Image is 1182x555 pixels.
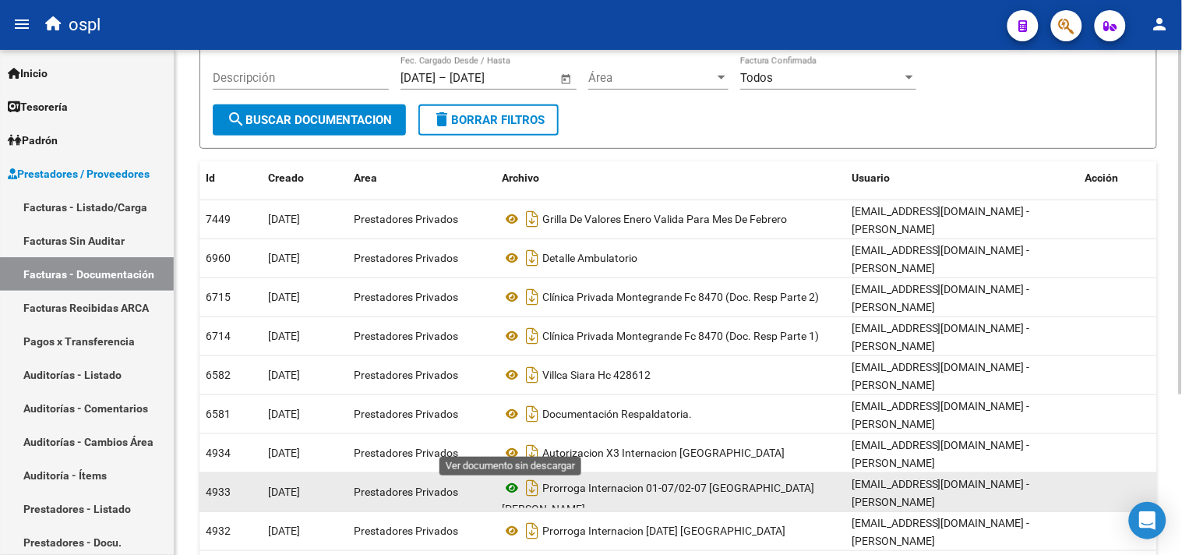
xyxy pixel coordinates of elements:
i: Descargar documento [522,518,542,543]
span: [DATE] [268,447,300,459]
span: Prestadores Privados [354,330,458,342]
i: Descargar documento [522,246,542,270]
span: Prestadores / Proveedores [8,165,150,182]
i: Descargar documento [522,323,542,348]
i: Descargar documento [522,440,542,465]
span: Padrón [8,132,58,149]
span: 7449 [206,213,231,225]
span: Prestadores Privados [354,447,458,459]
span: [DATE] [268,486,300,498]
input: Fecha fin [450,71,525,85]
datatable-header-cell: Area [348,161,496,195]
span: Inicio [8,65,48,82]
span: [EMAIL_ADDRESS][DOMAIN_NAME] - [PERSON_NAME] [852,439,1030,469]
span: – [439,71,446,85]
span: Prestadores Privados [354,486,458,498]
span: [EMAIL_ADDRESS][DOMAIN_NAME] - [PERSON_NAME] [852,400,1030,430]
span: [DATE] [268,525,300,537]
span: 6960 [206,252,231,264]
i: Descargar documento [522,362,542,387]
button: Buscar Documentacion [213,104,406,136]
datatable-header-cell: Usuario [845,161,1079,195]
span: Prestadores Privados [354,525,458,537]
span: Prestadores Privados [354,369,458,381]
button: Borrar Filtros [418,104,559,136]
span: [DATE] [268,291,300,303]
span: Acción [1085,171,1119,184]
span: [DATE] [268,330,300,342]
button: Open calendar [558,70,576,88]
datatable-header-cell: Creado [262,161,348,195]
span: Prorroga Internacion [DATE] [GEOGRAPHIC_DATA] [542,525,785,537]
span: 6715 [206,291,231,303]
span: Area [354,171,377,184]
span: Grilla De Valores Enero Valida Para Mes De Febrero [542,213,787,225]
span: Clínica Privada Montegrande Fc 8470 (Doc. Resp Parte 1) [542,330,819,342]
span: Autorizacion X3 Internacion [GEOGRAPHIC_DATA] [542,447,785,459]
span: Documentación Respaldatoria. [542,408,692,420]
span: [DATE] [268,213,300,225]
span: 4934 [206,447,231,459]
i: Descargar documento [522,401,542,426]
span: [EMAIL_ADDRESS][DOMAIN_NAME] - [PERSON_NAME] [852,361,1030,391]
span: Villca Siara Hc 428612 [542,369,651,381]
span: Prorroga Internacion 01-07/02-07 [GEOGRAPHIC_DATA][PERSON_NAME] [502,482,814,515]
span: [DATE] [268,408,300,420]
i: Descargar documento [522,285,542,309]
mat-icon: delete [432,110,451,129]
span: 6714 [206,330,231,342]
mat-icon: menu [12,15,31,34]
span: [EMAIL_ADDRESS][DOMAIN_NAME] - [PERSON_NAME] [852,517,1030,547]
span: 6582 [206,369,231,381]
span: Tesorería [8,98,68,115]
span: 4933 [206,486,231,498]
div: Open Intercom Messenger [1129,502,1166,539]
i: Descargar documento [522,475,542,500]
span: Prestadores Privados [354,213,458,225]
span: [DATE] [268,369,300,381]
datatable-header-cell: Id [199,161,262,195]
span: Prestadores Privados [354,252,458,264]
i: Descargar documento [522,207,542,232]
mat-icon: person [1151,15,1170,34]
span: Creado [268,171,304,184]
span: [DATE] [268,252,300,264]
span: [EMAIL_ADDRESS][DOMAIN_NAME] - [PERSON_NAME] [852,283,1030,313]
span: [EMAIL_ADDRESS][DOMAIN_NAME] - [PERSON_NAME] [852,478,1030,508]
span: Id [206,171,215,184]
input: Fecha inicio [400,71,436,85]
span: Prestadores Privados [354,291,458,303]
datatable-header-cell: Archivo [496,161,845,195]
span: [EMAIL_ADDRESS][DOMAIN_NAME] - [PERSON_NAME] [852,205,1030,235]
span: Usuario [852,171,890,184]
span: Prestadores Privados [354,408,458,420]
span: Buscar Documentacion [227,113,392,127]
span: Área [588,71,714,85]
span: 4932 [206,525,231,537]
span: Todos [740,71,773,85]
mat-icon: search [227,110,245,129]
span: [EMAIL_ADDRESS][DOMAIN_NAME] - [PERSON_NAME] [852,322,1030,352]
span: [EMAIL_ADDRESS][DOMAIN_NAME] - [PERSON_NAME] [852,244,1030,274]
span: Borrar Filtros [432,113,545,127]
span: Clínica Privada Montegrande Fc 8470 (Doc. Resp Parte 2) [542,291,819,303]
span: Archivo [502,171,539,184]
datatable-header-cell: Acción [1079,161,1157,195]
span: 6581 [206,408,231,420]
span: ospl [69,8,101,42]
span: Detalle Ambulatorio [542,252,637,264]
